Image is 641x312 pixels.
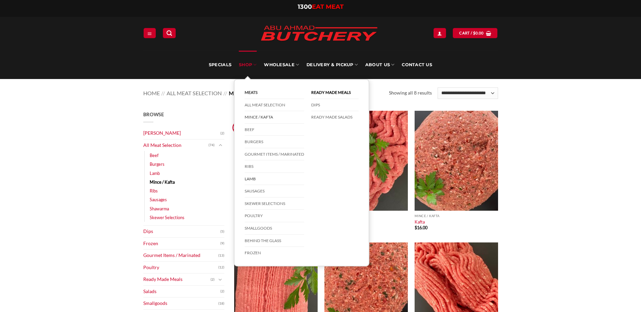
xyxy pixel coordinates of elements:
a: View cart [453,28,497,38]
a: Frozen [245,247,304,259]
span: (74) [208,140,215,150]
a: Wholesale [264,51,299,79]
button: Toggle [216,276,224,283]
p: Showing all 8 results [389,89,432,97]
a: Ready Made Salads [311,111,359,123]
a: Burgers [245,136,304,148]
a: Sausages [245,185,304,198]
a: All Meat Selection [167,90,222,96]
button: Toggle [216,141,224,149]
a: Lamb [150,169,160,178]
a: Ribs [245,160,304,173]
a: Beef [245,124,304,136]
a: Beef [150,151,158,160]
a: Meats [245,86,304,99]
a: Login [434,28,446,38]
a: Specials [209,51,231,79]
a: Search [163,28,176,38]
a: Smallgoods [245,222,304,235]
span: Mince / Kafta [229,90,268,96]
span: $ [415,225,417,230]
a: Gourmet Items / Marinated [245,148,304,161]
a: Sausages [150,195,167,204]
a: DIPS [311,99,359,111]
a: All Meat Selection [245,99,304,111]
span: (12) [218,262,224,272]
a: About Us [365,51,394,79]
img: Kafta [415,111,498,211]
span: Browse [143,111,164,117]
a: Kafta [415,219,425,225]
a: Ready Made Meals [311,86,359,99]
a: Ribs [150,186,158,195]
span: (5) [220,227,224,237]
a: Smallgoods [143,297,218,309]
a: Mince / Kafta [150,178,175,186]
a: [PERSON_NAME] [143,127,220,139]
a: Menu [144,28,156,38]
a: Home [143,90,160,96]
select: Shop order [438,87,498,99]
a: Dips [143,226,220,237]
a: Lamb [245,173,304,185]
a: Poultry [245,210,304,222]
span: Cart / [459,30,484,36]
a: Mince / Kafta [245,111,304,124]
a: Burgers [150,160,165,168]
bdi: 16.00 [415,225,427,230]
p: Mince / Kafta [415,214,498,218]
a: Salads [143,286,220,297]
span: // [161,90,165,96]
span: (2) [220,286,224,296]
a: 1300EAT MEAT [298,3,344,10]
span: (13) [218,251,224,261]
a: Skewer Selections [150,213,184,222]
span: (2) [220,128,224,138]
span: (18) [218,298,224,309]
a: Skewer Selections [245,198,304,210]
a: Frozen [143,238,220,250]
span: 1300 [298,3,312,10]
span: (9) [220,238,224,249]
a: Gourmet Items / Marinated [143,250,218,261]
a: All Meat Selection [143,139,208,151]
a: SHOP [239,51,256,79]
bdi: 0.00 [473,31,484,35]
span: EAT MEAT [312,3,344,10]
a: Contact Us [402,51,432,79]
a: Poultry [143,262,218,274]
span: // [223,90,227,96]
a: Shawarma [150,204,169,213]
span: $ [473,30,475,36]
img: Abu Ahmad Butchery [255,21,383,47]
a: Ready Made Meals [143,274,211,285]
a: Delivery & Pickup [306,51,358,79]
a: Behind The Glass [245,235,304,247]
span: (2) [211,275,215,285]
